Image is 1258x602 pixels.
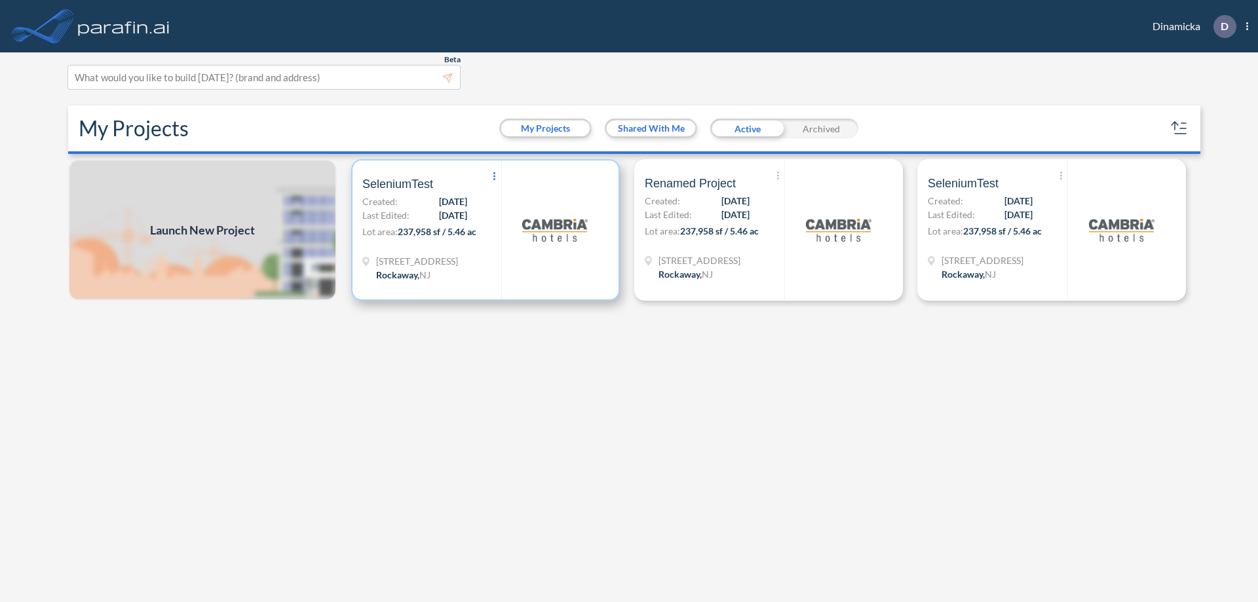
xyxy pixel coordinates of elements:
[645,208,692,221] span: Last Edited:
[645,225,680,236] span: Lot area:
[376,269,419,280] span: Rockaway ,
[68,159,337,301] a: Launch New Project
[658,267,713,281] div: Rockaway, NJ
[419,269,430,280] span: NJ
[439,208,467,222] span: [DATE]
[376,268,430,282] div: Rockaway, NJ
[784,119,858,138] div: Archived
[1004,208,1033,221] span: [DATE]
[522,197,588,263] img: logo
[1169,118,1190,139] button: sort
[658,254,740,267] span: 321 Mt Hope Ave
[362,195,398,208] span: Created:
[680,225,759,236] span: 237,958 sf / 5.46 ac
[928,194,963,208] span: Created:
[607,121,695,136] button: Shared With Me
[398,226,476,237] span: 237,958 sf / 5.46 ac
[362,226,398,237] span: Lot area:
[362,208,410,222] span: Last Edited:
[79,116,189,141] h2: My Projects
[710,119,784,138] div: Active
[645,194,680,208] span: Created:
[501,121,590,136] button: My Projects
[645,176,736,191] span: Renamed Project
[928,208,975,221] span: Last Edited:
[806,197,871,263] img: logo
[150,221,255,239] span: Launch New Project
[985,269,996,280] span: NJ
[942,267,996,281] div: Rockaway, NJ
[444,54,461,65] span: Beta
[68,159,337,301] img: add
[1004,194,1033,208] span: [DATE]
[1221,20,1229,32] p: D
[75,13,172,39] img: logo
[942,269,985,280] span: Rockaway ,
[1133,15,1248,38] div: Dinamicka
[928,225,963,236] span: Lot area:
[721,208,750,221] span: [DATE]
[439,195,467,208] span: [DATE]
[1089,197,1154,263] img: logo
[702,269,713,280] span: NJ
[721,194,750,208] span: [DATE]
[658,269,702,280] span: Rockaway ,
[942,254,1023,267] span: 321 Mt Hope Ave
[963,225,1042,236] span: 237,958 sf / 5.46 ac
[362,176,433,192] span: SeleniumTest
[376,254,458,268] span: 321 Mt Hope Ave
[928,176,999,191] span: SeleniumTest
